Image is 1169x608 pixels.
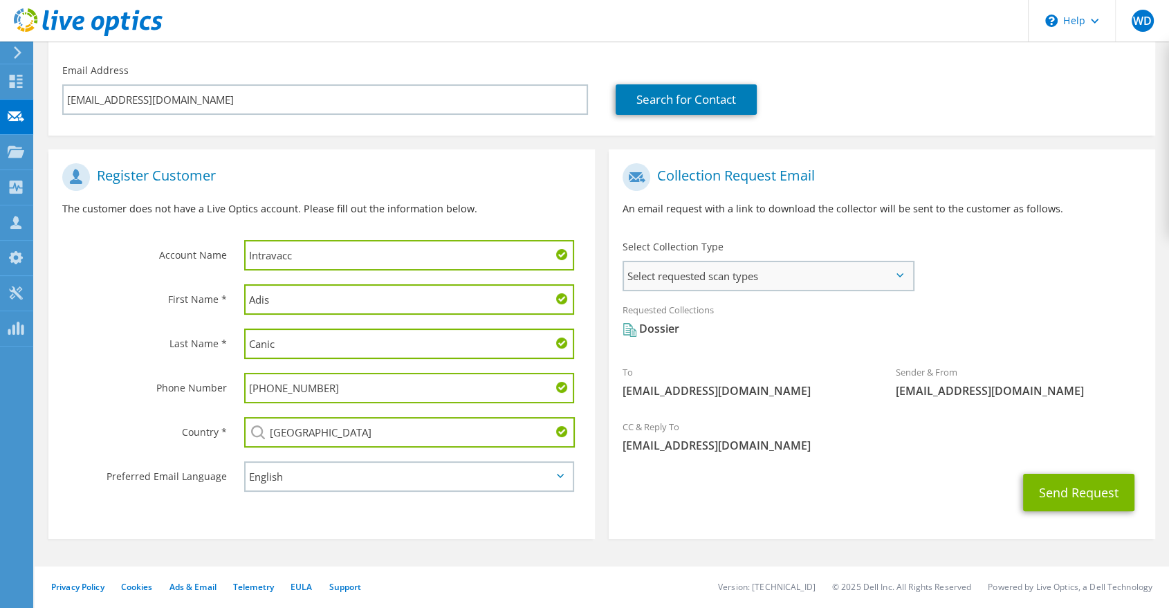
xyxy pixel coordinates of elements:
h1: Collection Request Email [623,163,1134,191]
span: [EMAIL_ADDRESS][DOMAIN_NAME] [623,383,868,398]
div: To [609,358,882,405]
button: Send Request [1023,474,1134,511]
span: Select requested scan types [624,262,912,290]
a: Cookies [121,581,153,593]
label: Phone Number [62,373,227,395]
a: Telemetry [233,581,274,593]
label: Country * [62,417,227,439]
label: Email Address [62,64,129,77]
p: An email request with a link to download the collector will be sent to the customer as follows. [623,201,1141,217]
li: Powered by Live Optics, a Dell Technology [988,581,1152,593]
a: Search for Contact [616,84,757,115]
div: Requested Collections [609,295,1155,351]
label: Select Collection Type [623,240,724,254]
label: Account Name [62,240,227,262]
label: Last Name * [62,329,227,351]
span: WD [1132,10,1154,32]
a: Ads & Email [169,581,217,593]
p: The customer does not have a Live Optics account. Please fill out the information below. [62,201,581,217]
svg: \n [1045,15,1058,27]
a: Privacy Policy [51,581,104,593]
li: © 2025 Dell Inc. All Rights Reserved [832,581,971,593]
h1: Register Customer [62,163,574,191]
a: EULA [291,581,312,593]
div: CC & Reply To [609,412,1155,460]
label: First Name * [62,284,227,306]
div: Dossier [623,321,679,337]
span: [EMAIL_ADDRESS][DOMAIN_NAME] [896,383,1141,398]
li: Version: [TECHNICAL_ID] [718,581,816,593]
label: Preferred Email Language [62,461,227,483]
a: Support [329,581,361,593]
span: [EMAIL_ADDRESS][DOMAIN_NAME] [623,438,1141,453]
div: Sender & From [882,358,1155,405]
